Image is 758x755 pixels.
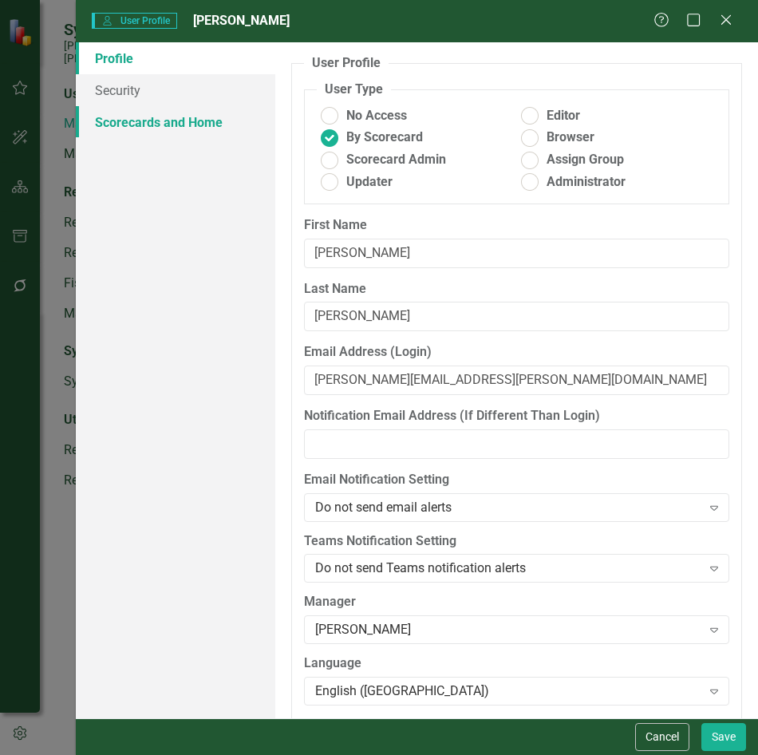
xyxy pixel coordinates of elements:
[315,498,701,516] div: Do not send email alerts
[193,13,290,28] span: [PERSON_NAME]
[304,593,729,611] label: Manager
[346,107,407,125] span: No Access
[547,107,580,125] span: Editor
[304,532,729,551] label: Teams Notification Setting
[76,74,275,106] a: Security
[547,151,624,169] span: Assign Group
[315,559,701,578] div: Do not send Teams notification alerts
[701,723,746,751] button: Save
[315,621,701,639] div: [PERSON_NAME]
[304,343,729,362] label: Email Address (Login)
[76,42,275,74] a: Profile
[92,13,177,29] span: User Profile
[547,128,594,147] span: Browser
[304,716,729,734] label: Title
[304,280,729,298] label: Last Name
[304,407,729,425] label: Notification Email Address (If Different Than Login)
[346,151,446,169] span: Scorecard Admin
[304,216,729,235] label: First Name
[317,81,391,99] legend: User Type
[304,471,729,489] label: Email Notification Setting
[547,173,626,192] span: Administrator
[304,654,729,673] label: Language
[346,128,423,147] span: By Scorecard
[635,723,689,751] button: Cancel
[304,54,389,73] legend: User Profile
[315,682,701,701] div: English ([GEOGRAPHIC_DATA])
[346,173,393,192] span: Updater
[76,106,275,138] a: Scorecards and Home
